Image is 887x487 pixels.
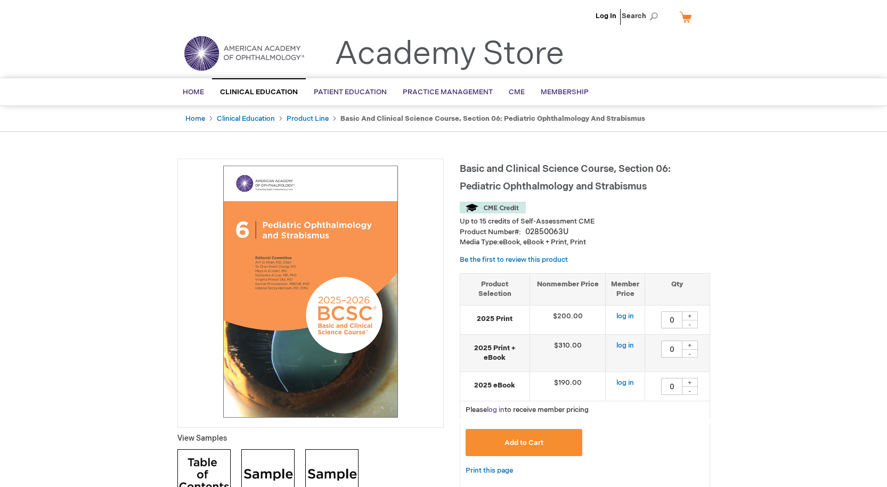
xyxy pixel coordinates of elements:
th: Nonmember Price [530,273,606,305]
div: + [682,311,698,320]
td: $310.00 [530,334,606,372]
td: $200.00 [530,305,606,334]
span: Search [622,5,662,27]
td: $190.00 [530,372,606,401]
div: + [682,378,698,387]
span: Home [183,88,204,96]
span: Patient Education [314,88,387,96]
a: log in [616,312,634,320]
span: Membership [541,88,589,96]
input: Qty [661,311,682,328]
a: log in [616,378,634,387]
div: 02850063U [525,227,568,237]
span: Practice Management [403,88,493,96]
button: Add to Cart [466,429,583,456]
a: Home [185,114,205,123]
div: - [682,386,698,395]
a: log in [616,341,634,350]
p: eBook, eBook + Print, Print [460,237,710,247]
a: Log In [596,12,616,20]
span: Please to receive member pricing [466,406,589,414]
strong: 2025 Print [466,314,524,324]
a: Be the first to review this product [460,255,568,264]
th: Member Price [606,273,645,305]
input: Qty [661,378,682,395]
li: Up to 15 credits of Self-Assessment CME [460,217,710,227]
p: View Samples [177,433,444,444]
strong: Product Number [460,228,521,236]
img: CME Credit [460,202,526,213]
span: CME [509,88,525,96]
a: Academy Store [335,35,564,73]
a: Product Line [287,114,329,123]
strong: 2025 Print + eBook [466,343,524,363]
img: Basic and Clinical Science Course, Section 06: Pediatric Ophthalmology and Strabismus [183,164,438,419]
div: + [682,341,698,350]
strong: 2025 eBook [466,381,524,391]
a: log in [487,406,504,414]
strong: Media Type: [460,238,499,246]
span: Add to Cart [504,439,543,447]
th: Qty [645,273,710,305]
th: Product Selection [460,273,530,305]
a: Clinical Education [217,114,275,123]
input: Qty [661,341,682,358]
div: - [682,320,698,328]
span: Basic and Clinical Science Course, Section 06: Pediatric Ophthalmology and Strabismus [460,163,671,192]
a: Print this page [466,464,513,477]
div: - [682,349,698,358]
strong: Basic and Clinical Science Course, Section 06: Pediatric Ophthalmology and Strabismus [340,114,645,123]
span: Clinical Education [220,88,298,96]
